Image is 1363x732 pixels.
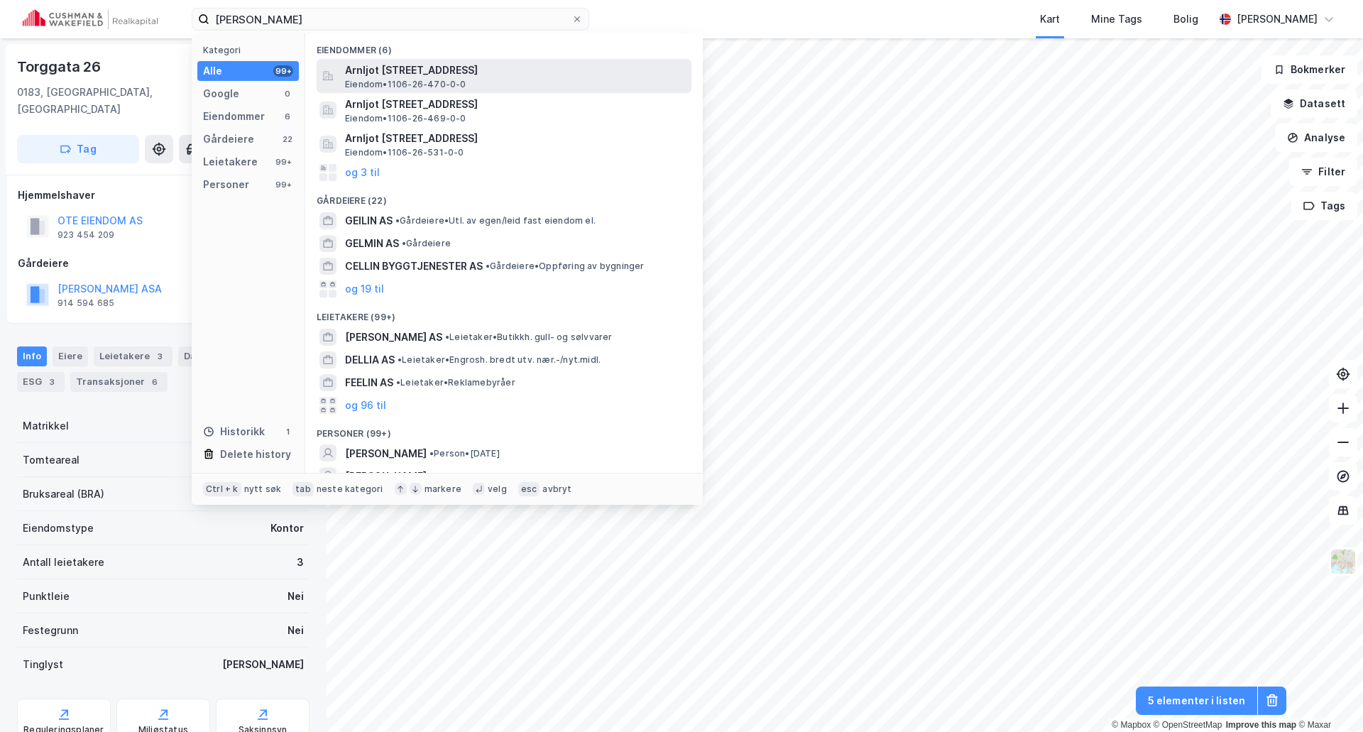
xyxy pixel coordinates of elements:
[203,108,265,125] div: Eiendommer
[345,351,395,368] span: DELLIA AS
[17,55,104,78] div: Torggata 26
[345,468,427,485] span: [PERSON_NAME]
[345,164,380,181] button: og 3 til
[402,238,451,249] span: Gårdeiere
[270,520,304,537] div: Kontor
[23,554,104,571] div: Antall leietakere
[178,346,248,366] div: Datasett
[488,484,507,495] div: velg
[429,448,500,459] span: Person • [DATE]
[297,554,304,571] div: 3
[17,372,65,392] div: ESG
[518,482,540,496] div: esc
[398,354,601,366] span: Leietaker • Engrosh. bredt utv. nær.-/nyt.midl.
[305,417,703,442] div: Personer (99+)
[282,133,293,145] div: 22
[53,346,88,366] div: Eiere
[58,297,114,309] div: 914 594 685
[23,452,80,469] div: Tomteareal
[45,375,59,389] div: 3
[395,215,400,226] span: •
[23,656,63,673] div: Tinglyst
[445,332,613,343] span: Leietaker • Butikkh. gull- og sølvvarer
[1173,11,1198,28] div: Bolig
[203,423,265,440] div: Historikk
[148,375,162,389] div: 6
[1112,720,1151,730] a: Mapbox
[1237,11,1318,28] div: [PERSON_NAME]
[429,471,500,482] span: Person • [DATE]
[282,111,293,122] div: 6
[23,588,70,605] div: Punktleie
[220,446,291,463] div: Delete history
[288,622,304,639] div: Nei
[345,329,442,346] span: [PERSON_NAME] AS
[70,372,168,392] div: Transaksjoner
[222,656,304,673] div: [PERSON_NAME]
[345,280,384,297] button: og 19 til
[203,85,239,102] div: Google
[1291,192,1357,220] button: Tags
[345,235,399,252] span: GELMIN AS
[345,130,686,147] span: Arnljot [STREET_ADDRESS]
[94,346,173,366] div: Leietakere
[203,131,254,148] div: Gårdeiere
[305,300,703,326] div: Leietakere (99+)
[345,445,427,462] span: [PERSON_NAME]
[345,62,686,79] span: Arnljot [STREET_ADDRESS]
[203,176,249,193] div: Personer
[345,113,466,124] span: Eiendom • 1106-26-469-0-0
[1292,664,1363,732] iframe: Chat Widget
[23,622,78,639] div: Festegrunn
[345,147,464,158] span: Eiendom • 1106-26-531-0-0
[273,179,293,190] div: 99+
[1136,687,1257,715] button: 5 elementer i listen
[402,238,406,248] span: •
[445,332,449,342] span: •
[23,486,104,503] div: Bruksareal (BRA)
[305,33,703,59] div: Eiendommer (6)
[203,45,299,55] div: Kategori
[429,448,434,459] span: •
[1261,55,1357,84] button: Bokmerker
[1289,158,1357,186] button: Filter
[273,156,293,168] div: 99+
[203,62,222,80] div: Alle
[395,215,596,226] span: Gårdeiere • Utl. av egen/leid fast eiendom el.
[209,9,571,30] input: Søk på adresse, matrikkel, gårdeiere, leietakere eller personer
[1154,720,1222,730] a: OpenStreetMap
[1040,11,1060,28] div: Kart
[1330,548,1357,575] img: Z
[398,354,402,365] span: •
[1292,664,1363,732] div: Kontrollprogram for chat
[345,79,466,90] span: Eiendom • 1106-26-470-0-0
[244,484,282,495] div: nytt søk
[542,484,571,495] div: avbryt
[396,377,400,388] span: •
[396,377,515,388] span: Leietaker • Reklamebyråer
[345,397,386,414] button: og 96 til
[345,374,393,391] span: FEELIN AS
[18,187,309,204] div: Hjemmelshaver
[23,520,94,537] div: Eiendomstype
[486,261,490,271] span: •
[1226,720,1296,730] a: Improve this map
[317,484,383,495] div: neste kategori
[345,258,483,275] span: CELLIN BYGGTJENESTER AS
[486,261,645,272] span: Gårdeiere • Oppføring av bygninger
[282,426,293,437] div: 1
[288,588,304,605] div: Nei
[292,482,314,496] div: tab
[153,349,167,364] div: 3
[305,184,703,209] div: Gårdeiere (22)
[23,9,158,29] img: cushman-wakefield-realkapital-logo.202ea83816669bd177139c58696a8fa1.svg
[1091,11,1142,28] div: Mine Tags
[345,212,393,229] span: GEILIN AS
[18,255,309,272] div: Gårdeiere
[17,346,47,366] div: Info
[17,84,196,118] div: 0183, [GEOGRAPHIC_DATA], [GEOGRAPHIC_DATA]
[273,65,293,77] div: 99+
[23,417,69,435] div: Matrikkel
[58,229,114,241] div: 923 454 209
[17,135,139,163] button: Tag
